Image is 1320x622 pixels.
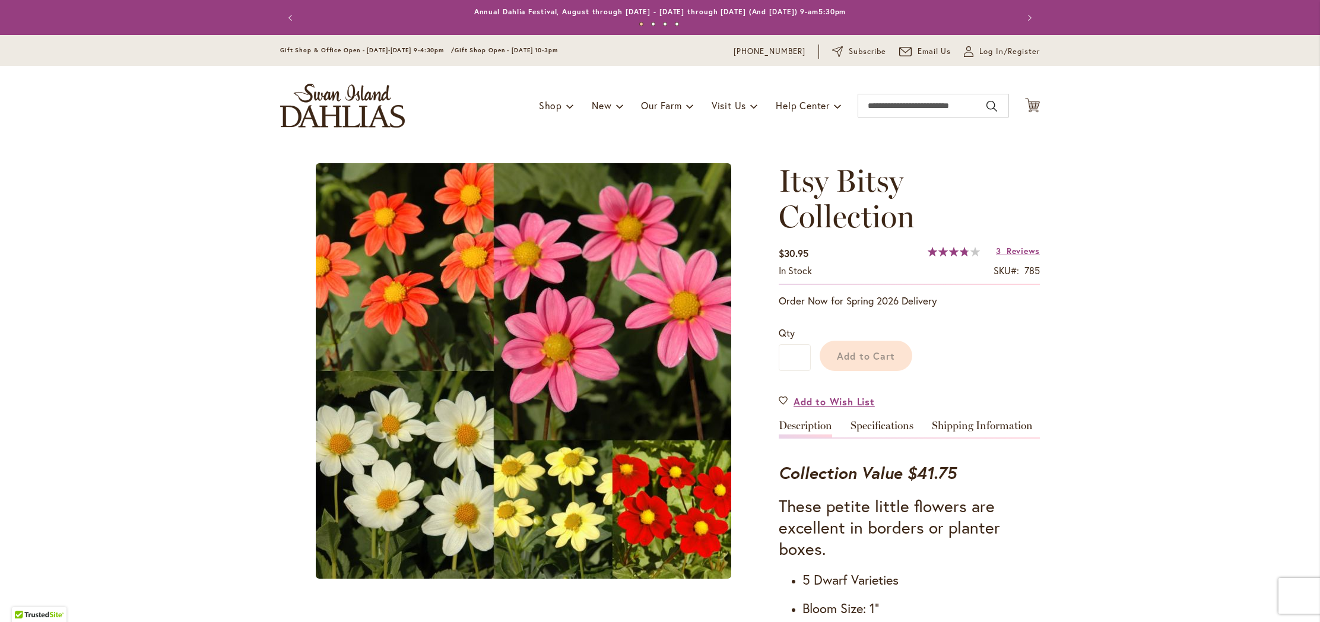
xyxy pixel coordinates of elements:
[1016,6,1040,30] button: Next
[779,264,812,278] div: Availability
[675,22,679,26] button: 4 of 4
[280,84,405,128] a: store logo
[964,46,1040,58] a: Log In/Register
[851,420,913,437] a: Specifications
[832,46,886,58] a: Subscribe
[918,46,951,58] span: Email Us
[776,99,830,112] span: Help Center
[779,294,1040,308] p: Order Now for Spring 2026 Delivery
[779,247,808,259] span: $30.95
[994,264,1019,277] strong: SKU
[779,395,875,408] a: Add to Wish List
[996,245,1001,256] span: 3
[474,7,846,16] a: Annual Dahlia Festival, August through [DATE] - [DATE] through [DATE] (And [DATE]) 9-am5:30pm
[539,99,562,112] span: Shop
[734,46,805,58] a: [PHONE_NUMBER]
[779,462,956,484] strong: Collection Value $41.75
[663,22,667,26] button: 3 of 4
[280,46,455,54] span: Gift Shop & Office Open - [DATE]-[DATE] 9-4:30pm /
[280,6,304,30] button: Previous
[592,99,611,112] span: New
[802,600,1040,617] h4: Bloom Size: 1"
[455,46,558,54] span: Gift Shop Open - [DATE] 10-3pm
[316,163,731,579] img: main product photo
[979,46,1040,58] span: Log In/Register
[1024,264,1040,278] div: 785
[779,162,915,235] span: Itsy Bitsy Collection
[1007,245,1040,256] span: Reviews
[849,46,886,58] span: Subscribe
[928,247,980,256] div: 76%
[996,245,1040,256] a: 3 Reviews
[932,420,1033,437] a: Shipping Information
[794,395,875,408] span: Add to Wish List
[641,99,681,112] span: Our Farm
[712,99,746,112] span: Visit Us
[802,572,1040,588] h4: 5 Dwarf Varieties
[651,22,655,26] button: 2 of 4
[779,420,832,437] a: Description
[779,326,795,339] span: Qty
[779,264,812,277] span: In stock
[779,496,1040,560] h3: These petite little flowers are excellent in borders or planter boxes.
[899,46,951,58] a: Email Us
[639,22,643,26] button: 1 of 4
